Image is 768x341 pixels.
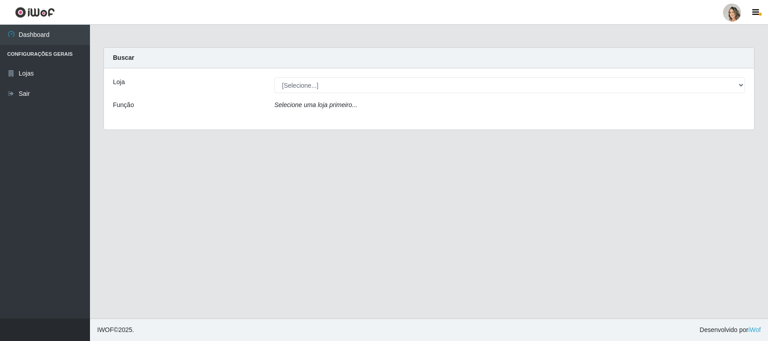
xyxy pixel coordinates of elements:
span: IWOF [97,326,114,333]
label: Loja [113,77,125,87]
a: iWof [748,326,761,333]
img: CoreUI Logo [15,7,55,18]
span: © 2025 . [97,325,134,335]
i: Selecione uma loja primeiro... [274,101,357,108]
label: Função [113,100,134,110]
strong: Buscar [113,54,134,61]
span: Desenvolvido por [700,325,761,335]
